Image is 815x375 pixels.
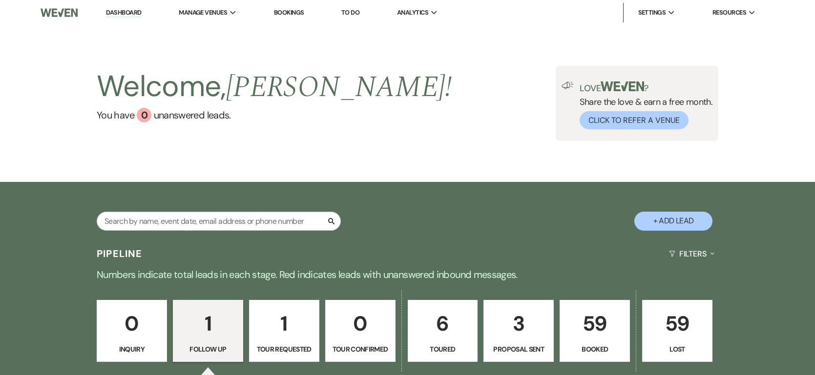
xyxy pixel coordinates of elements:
a: 59Booked [560,300,630,362]
span: Settings [638,8,666,18]
a: 0Tour Confirmed [325,300,396,362]
p: 3 [490,307,547,340]
p: Numbers indicate total leads in each stage. Red indicates leads with unanswered inbound messages. [56,267,759,282]
span: Manage Venues [179,8,227,18]
a: 0Inquiry [97,300,167,362]
p: Proposal Sent [490,344,547,355]
img: weven-logo-green.svg [601,81,644,91]
span: Resources [712,8,746,18]
div: Share the love & earn a free month. [574,81,712,129]
p: Inquiry [103,344,161,355]
span: [PERSON_NAME] ! [226,65,452,110]
p: 59 [648,307,706,340]
p: 59 [566,307,624,340]
button: Filters [665,241,718,267]
input: Search by name, event date, email address or phone number [97,212,341,231]
p: Lost [648,344,706,355]
img: loud-speaker-illustration.svg [562,81,574,89]
p: Tour Requested [255,344,313,355]
a: To Do [341,8,359,17]
p: 1 [179,307,237,340]
button: Click to Refer a Venue [580,111,689,129]
div: 0 [137,108,151,122]
p: 0 [332,307,389,340]
a: 1Tour Requested [249,300,319,362]
a: 59Lost [642,300,712,362]
button: + Add Lead [634,212,712,231]
a: 1Follow Up [173,300,243,362]
img: Weven Logo [41,2,78,23]
span: Analytics [397,8,428,18]
p: 6 [414,307,472,340]
p: Toured [414,344,472,355]
a: Bookings [274,8,304,17]
a: 3Proposal Sent [483,300,554,362]
p: 0 [103,307,161,340]
h3: Pipeline [97,247,143,260]
p: Booked [566,344,624,355]
p: Follow Up [179,344,237,355]
p: Love ? [580,81,712,93]
h2: Welcome, [97,66,452,108]
p: 1 [255,307,313,340]
a: Dashboard [106,8,141,18]
a: You have 0 unanswered leads. [97,108,452,122]
p: Tour Confirmed [332,344,389,355]
a: 6Toured [408,300,478,362]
